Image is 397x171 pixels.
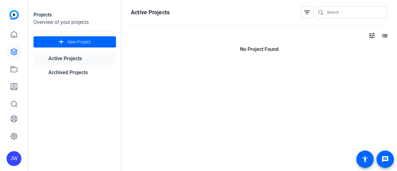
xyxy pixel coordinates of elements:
[57,38,65,46] mat-icon: add
[33,36,116,47] button: New Project
[9,10,19,20] img: blue-gradient.svg
[33,66,116,79] a: Archived Projects
[368,32,376,39] mat-icon: tune
[380,32,388,39] mat-icon: list
[131,9,170,16] h1: Active Projects
[7,151,21,166] div: JW
[33,52,116,65] a: Active Projects
[131,46,388,53] p: No Project Found
[327,9,383,16] input: Search
[68,39,91,45] span: New Project
[33,19,116,26] div: Overview of your projects
[33,11,116,19] div: Projects
[278,133,390,164] iframe: Drift Widget Chat Controller
[303,9,311,16] mat-icon: filter_list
